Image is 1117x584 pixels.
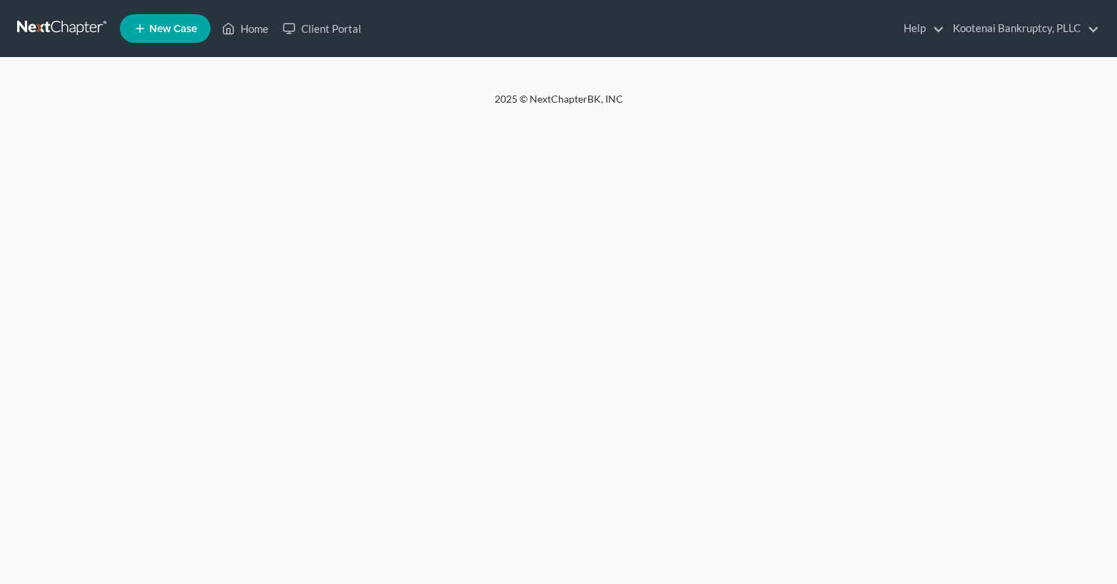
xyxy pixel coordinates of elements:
a: Home [215,16,276,41]
new-legal-case-button: New Case [120,14,211,43]
a: Client Portal [276,16,368,41]
a: Help [896,16,944,41]
div: 2025 © NextChapterBK, INC [152,92,966,118]
a: Kootenai Bankruptcy, PLLC [946,16,1099,41]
